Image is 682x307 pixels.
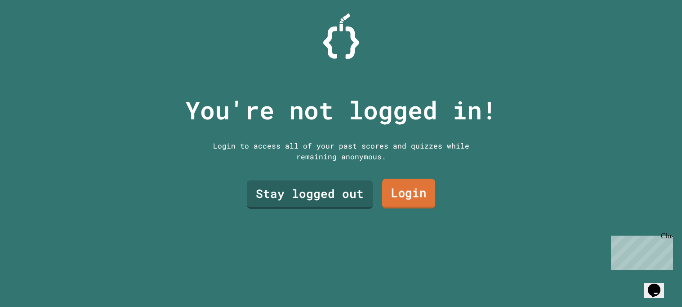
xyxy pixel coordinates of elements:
[4,4,62,57] div: Chat with us now!Close
[247,180,373,209] a: Stay logged out
[644,271,673,298] iframe: chat widget
[206,140,476,162] div: Login to access all of your past scores and quizzes while remaining anonymous.
[382,179,435,208] a: Login
[323,13,359,59] img: Logo.svg
[607,232,673,270] iframe: chat widget
[185,92,497,129] p: You're not logged in!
